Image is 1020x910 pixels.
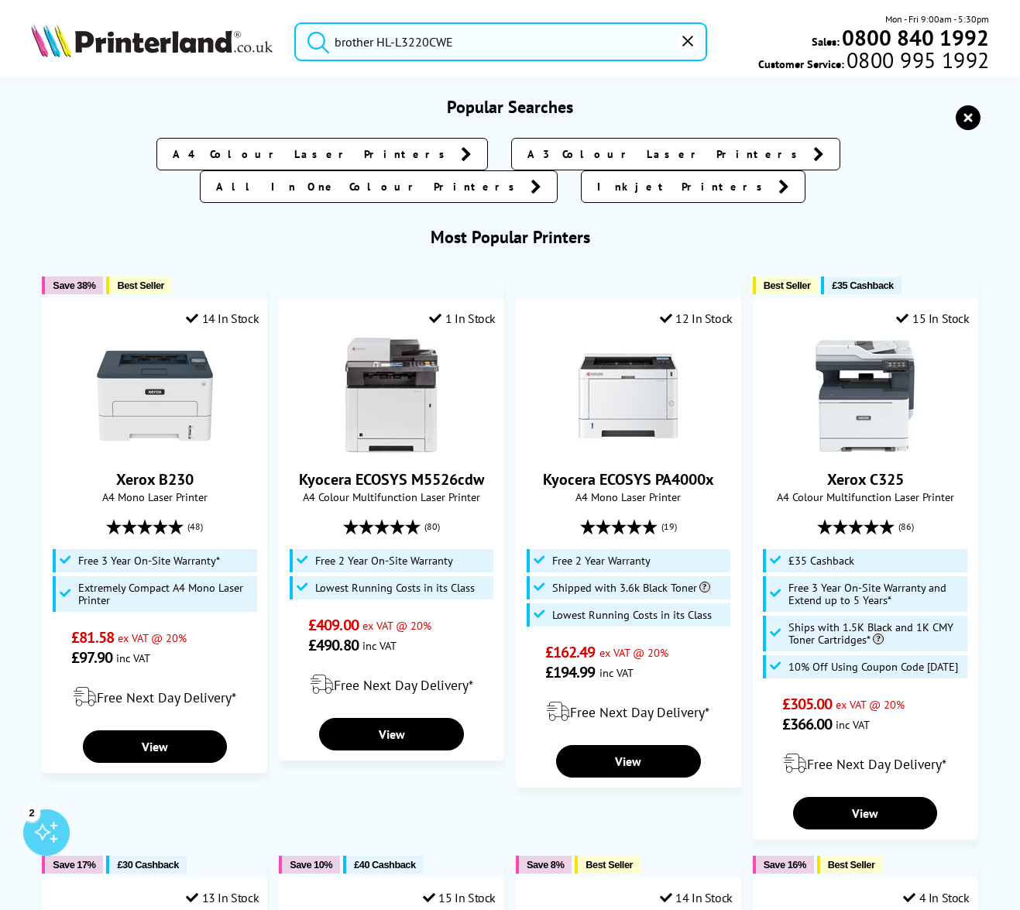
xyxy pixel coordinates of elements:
span: Free 2 Year Warranty [552,555,651,567]
span: inc VAT [599,665,634,680]
span: £35 Cashback [832,280,893,291]
span: Ships with 1.5K Black and 1K CMY Toner Cartridges* [788,621,963,646]
div: 14 In Stock [660,890,733,905]
span: (19) [661,512,677,541]
span: £97.90 [71,647,112,668]
span: Save 16% [764,859,806,871]
span: Best Seller [117,280,164,291]
span: £409.00 [308,615,359,635]
a: A4 Colour Laser Printers [156,138,488,170]
a: View [319,718,463,750]
a: Printerland Logo [31,23,276,60]
span: 10% Off Using Coupon Code [DATE] [788,661,958,673]
span: Lowest Running Costs in its Class [315,582,475,594]
span: Mon - Fri 9:00am - 5:30pm [885,12,989,26]
div: 14 In Stock [186,311,259,326]
span: £194.99 [545,662,596,682]
span: £366.00 [782,714,833,734]
button: Best Seller [753,276,819,294]
span: (86) [898,512,914,541]
a: 0800 840 1992 [840,30,989,45]
div: 4 In Stock [903,890,970,905]
button: Best Seller [817,856,883,874]
h3: Most Popular Printers [31,226,990,248]
button: £40 Cashback [343,856,423,874]
span: £35 Cashback [788,555,854,567]
div: modal_delivery [761,742,970,785]
span: Free 2 Year On-Site Warranty [315,555,453,567]
button: Save 38% [42,276,103,294]
b: 0800 840 1992 [842,23,989,52]
img: Xerox C325 [807,338,923,454]
span: (48) [187,512,203,541]
span: ex VAT @ 20% [836,697,905,712]
span: Best Seller [828,859,875,871]
img: Kyocera ECOSYS PA4000x [570,338,686,454]
span: ex VAT @ 20% [118,630,187,645]
img: Printerland Logo [31,23,273,57]
div: 1 In Stock [429,311,496,326]
span: A4 Colour Laser Printers [173,146,453,162]
span: £30 Cashback [117,859,178,871]
span: £490.80 [308,635,359,655]
button: £30 Cashback [106,856,186,874]
button: Best Seller [575,856,641,874]
span: Extremely Compact A4 Mono Laser Printer [78,582,253,606]
div: 12 In Stock [660,311,733,326]
span: (80) [424,512,440,541]
span: £162.49 [545,642,596,662]
img: Kyocera ECOSYS M5526cdw [334,338,450,454]
div: modal_delivery [524,690,733,733]
button: £35 Cashback [821,276,901,294]
span: Free 3 Year On-Site Warranty and Extend up to 5 Years* [788,582,963,606]
span: A4 Mono Laser Printer [50,489,259,504]
a: Kyocera ECOSYS PA4000x [570,441,686,457]
a: View [793,797,937,829]
span: inc VAT [836,717,870,732]
span: ex VAT @ 20% [599,645,668,660]
span: A4 Mono Laser Printer [524,489,733,504]
span: Inkjet Printers [597,179,771,194]
span: £81.58 [71,627,114,647]
a: Xerox C325 [827,469,904,489]
a: Kyocera ECOSYS PA4000x [543,469,714,489]
img: Xerox B230 [97,338,213,454]
button: Save 10% [279,856,340,874]
span: Free 3 Year On-Site Warranty* [78,555,220,567]
span: A4 Colour Multifunction Laser Printer [287,489,496,504]
a: A3 Colour Laser Printers [511,138,840,170]
input: Search product or brand [294,22,707,61]
span: Save 38% [53,280,95,291]
span: Lowest Running Costs in its Class [552,609,712,621]
span: Save 8% [527,859,564,871]
a: Kyocera ECOSYS M5526cdw [299,469,484,489]
span: A4 Colour Multifunction Laser Printer [761,489,970,504]
span: Best Seller [764,280,811,291]
span: £40 Cashback [354,859,415,871]
span: 0800 995 1992 [844,53,989,67]
a: Xerox C325 [807,441,923,457]
span: inc VAT [362,638,397,653]
span: Shipped with 3.6k Black Toner [552,582,710,594]
h3: Popular Searches [31,96,990,118]
span: Best Seller [586,859,633,871]
span: £305.00 [782,694,833,714]
span: Customer Service: [758,53,989,71]
span: inc VAT [116,651,150,665]
a: Inkjet Printers [581,170,805,203]
span: Sales: [812,34,840,49]
div: 13 In Stock [186,890,259,905]
a: Xerox B230 [97,441,213,457]
a: View [83,730,227,763]
div: 15 In Stock [896,311,969,326]
button: Save 8% [516,856,572,874]
div: 15 In Stock [423,890,496,905]
button: Best Seller [106,276,172,294]
div: modal_delivery [287,663,496,706]
button: Save 17% [42,856,103,874]
a: View [556,745,700,778]
a: All In One Colour Printers [200,170,558,203]
div: modal_delivery [50,675,259,719]
span: ex VAT @ 20% [362,618,431,633]
span: Save 10% [290,859,332,871]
